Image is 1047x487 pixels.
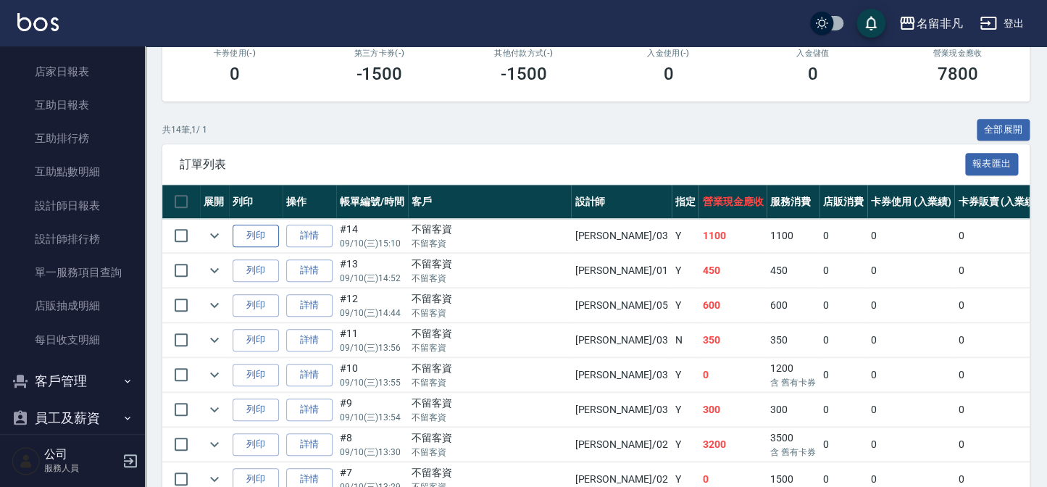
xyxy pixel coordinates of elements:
div: 不留客資 [412,291,568,307]
td: #13 [336,254,408,288]
td: 0 [819,219,867,253]
td: N [672,323,699,357]
button: 名留非凡 [893,9,968,38]
p: 不留客資 [412,446,568,459]
p: 09/10 (三) 14:44 [340,307,404,320]
td: #11 [336,323,408,357]
th: 操作 [283,185,336,219]
td: 0 [954,323,1042,357]
td: Y [672,219,699,253]
span: 訂單列表 [180,157,965,172]
h5: 公司 [44,447,118,462]
td: 0 [954,393,1042,427]
td: 0 [954,288,1042,322]
th: 服務消費 [767,185,819,219]
p: 09/10 (三) 13:30 [340,446,404,459]
td: [PERSON_NAME] /03 [571,358,671,392]
td: [PERSON_NAME] /03 [571,323,671,357]
h3: 0 [808,64,818,84]
h2: 入金使用(-) [614,49,724,58]
th: 設計師 [571,185,671,219]
a: 設計師日報表 [6,189,139,222]
p: 服務人員 [44,462,118,475]
h2: 第三方卡券(-) [325,49,435,58]
p: 不留客資 [412,307,568,320]
button: 員工及薪資 [6,399,139,437]
button: save [856,9,885,38]
button: 列印 [233,364,279,386]
td: #14 [336,219,408,253]
a: 互助日報表 [6,88,139,122]
p: 不留客資 [412,341,568,354]
div: 不留客資 [412,326,568,341]
th: 客戶 [408,185,572,219]
td: 0 [867,428,955,462]
a: 店家日報表 [6,55,139,88]
td: 0 [819,254,867,288]
th: 營業現金應收 [698,185,767,219]
td: Y [672,254,699,288]
a: 單一服務項目查詢 [6,256,139,289]
button: 列印 [233,294,279,317]
td: 350 [767,323,819,357]
a: 每日收支明細 [6,323,139,357]
td: 1200 [767,358,819,392]
a: 詳情 [286,259,333,282]
button: 登出 [974,10,1030,37]
th: 列印 [229,185,283,219]
td: [PERSON_NAME] /01 [571,254,671,288]
button: expand row [204,433,225,455]
h2: 入金儲值 [758,49,868,58]
a: 互助點數明細 [6,155,139,188]
a: 店販抽成明細 [6,289,139,322]
td: [PERSON_NAME] /03 [571,393,671,427]
td: 0 [867,358,955,392]
h2: 其他付款方式(-) [469,49,579,58]
td: 0 [954,254,1042,288]
th: 帳單編號/時間 [336,185,408,219]
h3: -1500 [356,64,402,84]
div: 不留客資 [412,465,568,480]
td: 300 [767,393,819,427]
a: 詳情 [286,364,333,386]
td: #12 [336,288,408,322]
button: expand row [204,364,225,386]
button: 列印 [233,259,279,282]
a: 詳情 [286,399,333,421]
img: Person [12,446,41,475]
h3: 7800 [937,64,977,84]
button: 客戶管理 [6,362,139,400]
td: 450 [767,254,819,288]
button: expand row [204,329,225,351]
td: 0 [698,358,767,392]
td: 0 [954,358,1042,392]
td: Y [672,288,699,322]
h2: 卡券使用(-) [180,49,290,58]
a: 報表匯出 [965,157,1019,170]
p: 09/10 (三) 13:55 [340,376,404,389]
p: 09/10 (三) 15:10 [340,237,404,250]
a: 詳情 [286,329,333,351]
h3: -1500 [501,64,547,84]
h3: 0 [230,64,240,84]
td: 0 [954,219,1042,253]
td: 0 [819,428,867,462]
p: 不留客資 [412,237,568,250]
td: 0 [954,428,1042,462]
a: 互助排行榜 [6,122,139,155]
th: 指定 [672,185,699,219]
div: 不留客資 [412,430,568,446]
p: 共 14 筆, 1 / 1 [162,123,207,136]
td: 600 [767,288,819,322]
p: 09/10 (三) 14:52 [340,272,404,285]
button: 全部展開 [977,119,1030,141]
td: 0 [867,254,955,288]
td: Y [672,393,699,427]
p: 不留客資 [412,272,568,285]
td: 3500 [767,428,819,462]
td: 1100 [767,219,819,253]
a: 詳情 [286,225,333,247]
th: 卡券使用 (入業績) [867,185,955,219]
p: 09/10 (三) 13:56 [340,341,404,354]
div: 不留客資 [412,361,568,376]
